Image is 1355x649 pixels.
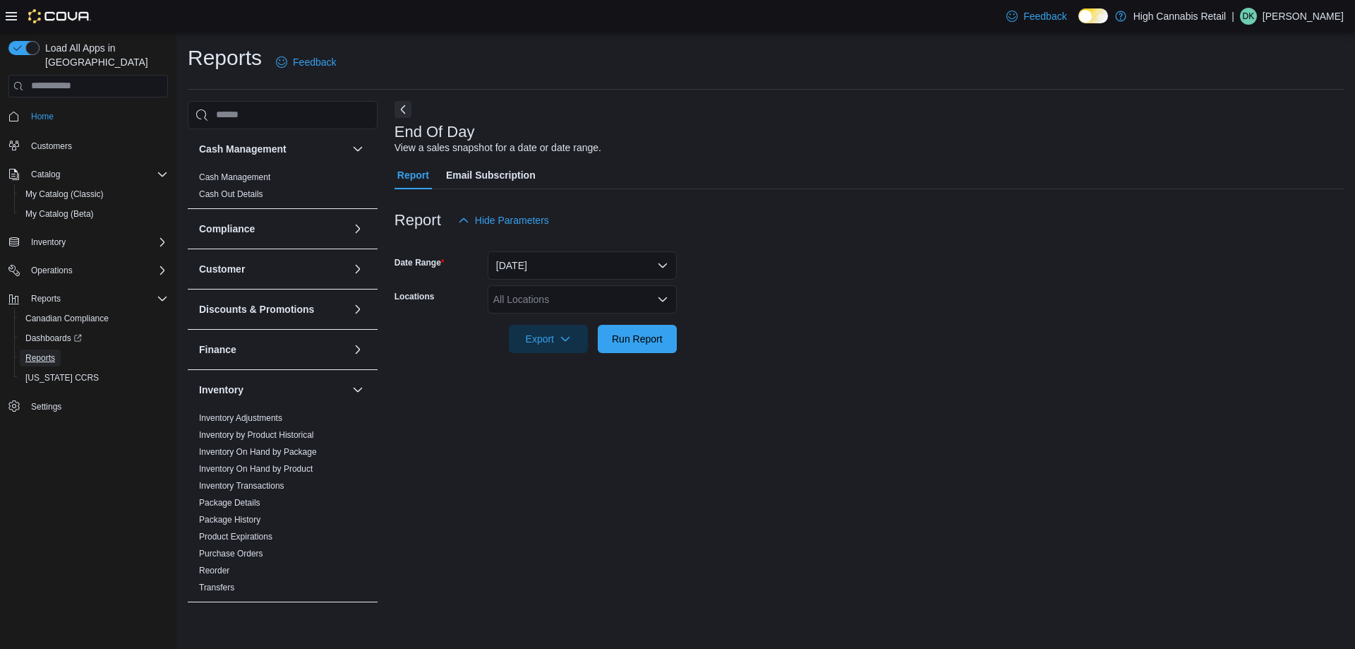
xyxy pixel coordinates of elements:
[20,206,100,222] a: My Catalog (Beta)
[20,330,168,347] span: Dashboards
[199,615,347,629] button: Loyalty
[3,396,174,417] button: Settings
[20,330,88,347] a: Dashboards
[199,302,347,316] button: Discounts & Promotions
[657,294,668,305] button: Open list of options
[3,135,174,155] button: Customers
[3,165,174,184] button: Catalog
[199,172,270,182] a: Cash Management
[25,262,78,279] button: Operations
[1231,8,1234,25] p: |
[349,614,366,631] button: Loyalty
[199,498,260,508] a: Package Details
[25,189,104,200] span: My Catalog (Classic)
[20,350,61,367] a: Reports
[25,262,168,279] span: Operations
[20,310,114,327] a: Canadian Compliance
[25,234,71,251] button: Inventory
[1263,8,1344,25] p: [PERSON_NAME]
[349,261,366,278] button: Customer
[199,262,245,276] h3: Customer
[25,166,66,183] button: Catalog
[25,234,168,251] span: Inventory
[199,549,263,559] a: Purchase Orders
[199,515,260,525] a: Package History
[598,325,677,353] button: Run Report
[349,381,366,398] button: Inventory
[349,141,366,157] button: Cash Management
[25,313,109,324] span: Canadian Compliance
[199,583,234,593] a: Transfers
[199,222,255,236] h3: Compliance
[199,446,317,458] span: Inventory On Hand by Package
[349,301,366,318] button: Discounts & Promotions
[25,107,168,125] span: Home
[395,291,435,302] label: Locations
[31,293,61,304] span: Reports
[31,265,73,276] span: Operations
[25,108,59,125] a: Home
[199,383,347,397] button: Inventory
[199,343,236,357] h3: Finance
[20,186,109,203] a: My Catalog (Classic)
[488,251,677,280] button: [DATE]
[14,204,174,224] button: My Catalog (Beta)
[199,514,260,525] span: Package History
[14,328,174,348] a: Dashboards
[20,369,104,386] a: [US_STATE] CCRS
[293,55,336,69] span: Feedback
[31,169,60,180] span: Catalog
[25,166,168,183] span: Catalog
[199,302,314,316] h3: Discounts & Promotions
[28,9,91,23] img: Cova
[31,237,66,248] span: Inventory
[188,44,262,72] h1: Reports
[199,430,314,440] a: Inventory by Product Historical
[3,106,174,126] button: Home
[25,352,55,364] span: Reports
[188,169,378,208] div: Cash Management
[199,383,243,397] h3: Inventory
[31,401,61,412] span: Settings
[1023,9,1066,23] span: Feedback
[395,101,411,118] button: Next
[3,232,174,252] button: Inventory
[1133,8,1227,25] p: High Cannabis Retail
[270,48,342,76] a: Feedback
[1243,8,1255,25] span: DK
[25,290,66,307] button: Reports
[14,348,174,368] button: Reports
[395,212,441,229] h3: Report
[199,429,314,441] span: Inventory by Product Historical
[199,480,284,492] span: Inventory Transactions
[395,124,475,141] h3: End Of Day
[517,325,579,353] span: Export
[8,100,168,453] nav: Complex example
[199,222,347,236] button: Compliance
[349,220,366,237] button: Compliance
[199,172,270,183] span: Cash Management
[199,566,229,576] a: Reorder
[199,548,263,559] span: Purchase Orders
[40,41,168,69] span: Load All Apps in [GEOGRAPHIC_DATA]
[20,186,168,203] span: My Catalog (Classic)
[25,208,94,220] span: My Catalog (Beta)
[199,464,313,474] a: Inventory On Hand by Product
[25,136,168,154] span: Customers
[199,497,260,508] span: Package Details
[199,615,234,629] h3: Loyalty
[199,532,272,542] a: Product Expirations
[25,333,82,344] span: Dashboards
[20,369,168,386] span: Washington CCRS
[199,412,282,424] span: Inventory Adjustments
[1001,2,1072,30] a: Feedback
[199,142,287,156] h3: Cash Management
[612,332,663,346] span: Run Report
[1078,8,1108,23] input: Dark Mode
[25,398,168,415] span: Settings
[199,447,317,457] a: Inventory On Hand by Package
[199,142,347,156] button: Cash Management
[20,350,168,367] span: Reports
[14,309,174,328] button: Canadian Compliance
[475,213,549,227] span: Hide Parameters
